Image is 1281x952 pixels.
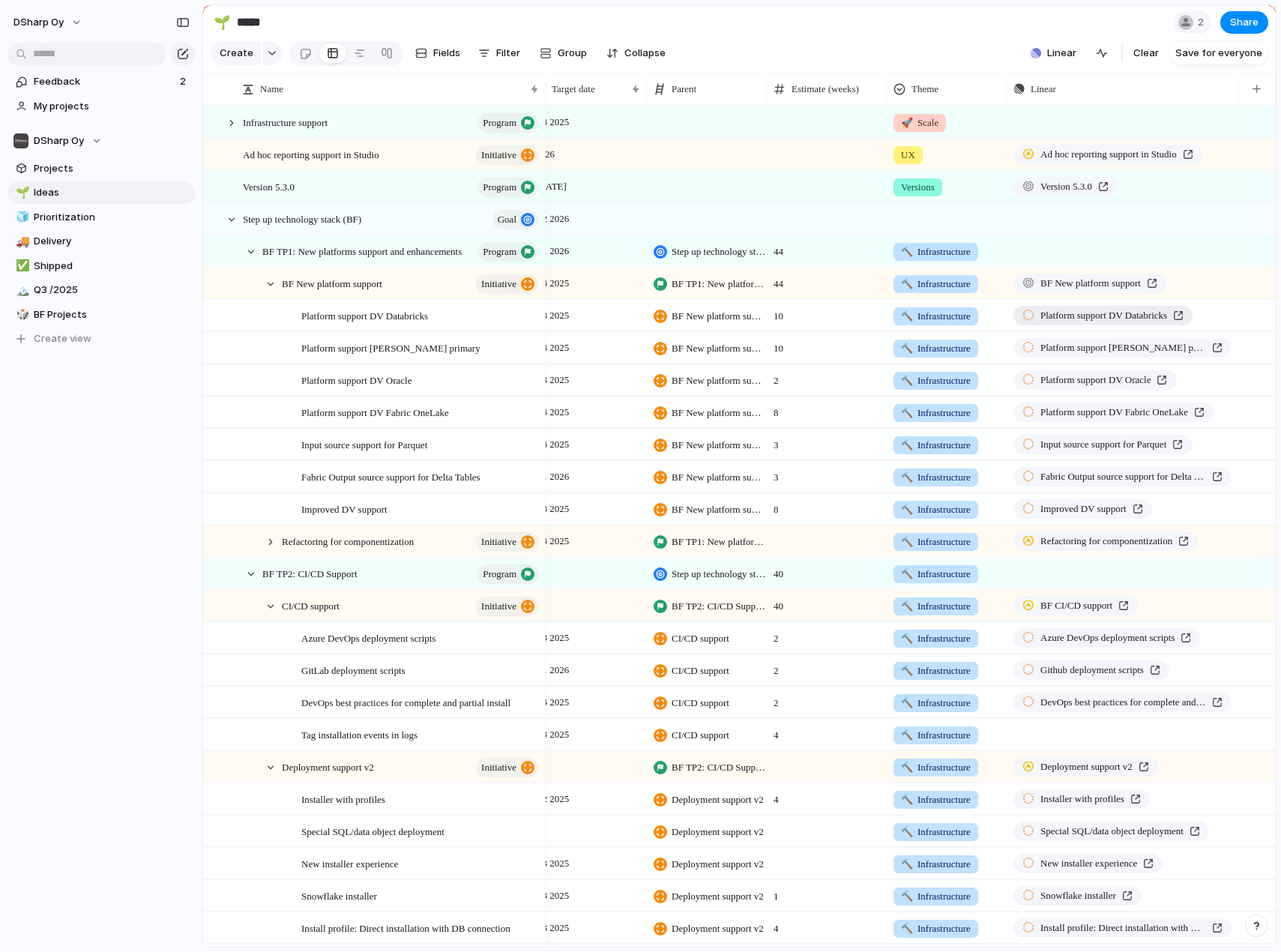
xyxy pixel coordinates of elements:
[483,564,516,585] span: program
[1013,854,1163,873] a: New installer experience
[409,41,466,65] button: Fields
[7,255,195,277] div: ✅Shipped
[1040,469,1206,484] span: Fabric Output source support for Delta Tables
[901,277,971,292] span: Infrastructure
[672,534,766,549] span: BF TP1: New platforms support and enhancements
[34,161,190,176] span: Projects
[477,178,538,197] button: program
[1040,598,1112,613] span: BF CI/CD support
[901,697,913,708] span: 🔨
[476,274,538,294] button: initiative
[531,726,573,744] span: Q3 2025
[1040,405,1188,420] span: Platform support DV Fabric OneLake
[1220,11,1268,34] button: Share
[301,822,444,840] span: Special SQL/data object deployment
[672,438,766,453] span: BF New platform support
[901,407,913,418] span: 🔨
[768,494,886,517] span: 8
[1013,177,1118,196] a: Version 5.3.0
[16,208,26,226] div: 🧊
[768,333,886,356] span: 10
[301,500,388,517] span: Improved DV support
[7,181,195,204] a: 🌱Ideas
[1013,435,1192,454] a: Input source support for Parquet
[672,567,766,582] span: Step up technology stack (BF)
[34,234,190,249] span: Delivery
[901,792,971,807] span: Infrastructure
[282,758,374,775] span: Deployment support v2
[243,178,295,195] span: Version 5.3.0
[220,46,253,61] span: Create
[481,757,516,778] span: initiative
[1040,888,1116,903] span: Snowflake installer
[901,115,938,130] span: Scale
[1013,757,1158,777] a: Deployment support v2
[13,259,28,274] button: ✅
[477,564,538,584] button: program
[1040,695,1206,710] span: DevOps best practices for complete and partial install
[1133,46,1159,61] span: Clear
[7,230,195,253] a: 🚚Delivery
[558,46,587,61] span: Group
[901,439,913,451] span: 🔨
[301,403,449,421] span: Platform support DV Fabric OneLake
[496,46,520,61] span: Filter
[531,532,573,550] span: Q4 2025
[672,663,729,678] span: CI/CD support
[7,130,195,152] button: DSharp Oy
[243,113,328,130] span: Infrastructure support
[531,436,573,454] span: Q4 2025
[301,790,385,807] span: Installer with profiles
[34,307,190,322] span: BF Projects
[531,629,573,647] span: Q3 2025
[901,373,971,388] span: Infrastructure
[301,436,427,453] span: Input source support for Parquet
[672,470,766,485] span: BF New platform support
[301,371,412,388] span: Platform support DV Oracle
[301,661,406,678] span: GitLab deployment scripts
[262,564,358,582] span: BF TP2: CI/CD Support
[7,328,195,350] button: Create view
[901,246,913,257] span: 🔨
[901,728,971,743] span: Infrastructure
[532,41,594,65] button: Group
[7,206,195,229] a: 🧊Prioritization
[483,177,516,198] span: program
[901,762,913,773] span: 🔨
[901,472,913,483] span: 🔨
[7,279,195,301] div: 🏔️Q3 /2025
[13,234,28,249] button: 🚚
[7,304,195,326] a: 🎲BF Projects
[768,623,886,646] span: 2
[768,784,886,807] span: 4
[901,599,971,614] span: Infrastructure
[481,531,516,552] span: initiative
[672,309,766,324] span: BF New platform support
[901,438,971,453] span: Infrastructure
[672,82,696,97] span: Parent
[301,468,480,485] span: Fabric Output source support for Delta Tables
[301,693,510,711] span: DevOps best practices for complete and partial install
[13,185,28,200] button: 🌱
[7,70,195,93] a: Feedback2
[901,470,971,485] span: Infrastructure
[472,41,526,65] button: Filter
[1040,437,1166,452] span: Input source support for Parquet
[672,921,764,936] span: Deployment support v2
[531,274,573,292] span: Q4 2025
[901,633,913,644] span: 🔨
[476,758,538,777] button: initiative
[210,10,234,34] button: 🌱
[901,663,971,678] span: Infrastructure
[34,185,190,200] span: Ideas
[476,597,538,616] button: initiative
[901,568,913,579] span: 🔨
[901,375,913,386] span: 🔨
[531,468,573,486] span: Q1 2026
[901,502,971,517] span: Infrastructure
[483,241,516,262] span: program
[768,430,886,453] span: 3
